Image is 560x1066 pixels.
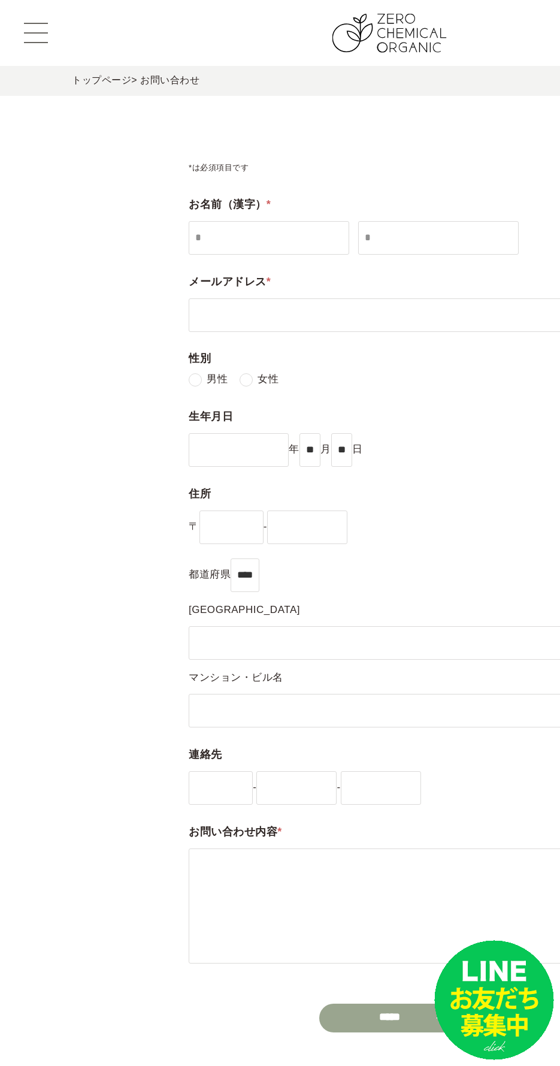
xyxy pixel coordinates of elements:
[240,373,279,386] label: 女性
[189,163,249,172] span: *は必須項目です
[72,75,131,85] a: トップページ
[434,940,554,1060] img: small_line.png
[189,373,228,386] label: 男性
[332,14,447,53] img: ZERO CHEMICAL ORGANIC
